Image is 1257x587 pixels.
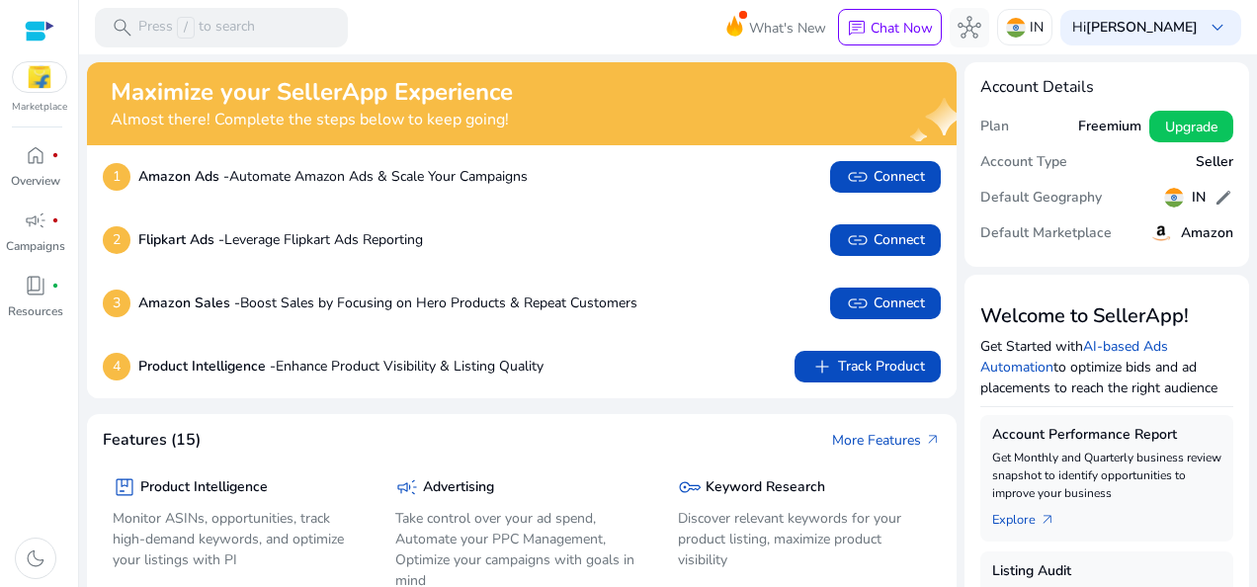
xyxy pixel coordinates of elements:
h5: Default Geography [980,190,1102,207]
h5: Default Marketplace [980,225,1112,242]
b: [PERSON_NAME] [1086,18,1198,37]
button: linkConnect [830,224,941,256]
p: 1 [103,163,130,191]
span: campaign [395,475,419,499]
p: Leverage Flipkart Ads Reporting [138,229,423,250]
h5: Product Intelligence [140,479,268,496]
span: edit [1214,188,1233,208]
span: hub [958,16,981,40]
span: fiber_manual_record [51,151,59,159]
p: Campaigns [6,237,65,255]
span: link [846,165,870,189]
span: Track Product [810,355,925,378]
a: More Featuresarrow_outward [832,430,941,451]
span: / [177,17,195,39]
span: dark_mode [24,546,47,570]
h5: Advertising [423,479,494,496]
span: campaign [24,209,47,232]
h5: IN [1192,190,1206,207]
b: Amazon Ads - [138,167,229,186]
img: flipkart.svg [13,62,66,92]
p: Resources [8,302,63,320]
p: IN [1030,10,1044,44]
p: Chat Now [871,19,933,38]
button: linkConnect [830,161,941,193]
p: Overview [11,172,60,190]
span: package [113,475,136,499]
span: link [846,228,870,252]
span: Upgrade [1165,117,1217,137]
span: arrow_outward [925,432,941,448]
a: AI-based Ads Automation [980,337,1168,377]
img: amazon.svg [1149,221,1173,245]
h5: Freemium [1078,119,1141,135]
h5: Account Type [980,154,1067,171]
button: linkConnect [830,288,941,319]
b: Flipkart Ads - [138,230,224,249]
span: What's New [749,11,826,45]
span: search [111,16,134,40]
p: Automate Amazon Ads & Scale Your Campaigns [138,166,528,187]
span: Connect [846,228,925,252]
button: Upgrade [1149,111,1233,142]
span: keyboard_arrow_down [1206,16,1229,40]
h5: Keyword Research [706,479,825,496]
p: Get Monthly and Quarterly business review snapshot to identify opportunities to improve your busi... [992,449,1221,502]
p: Discover relevant keywords for your product listing, maximize product visibility [678,508,931,570]
p: Hi [1072,21,1198,35]
h5: Seller [1196,154,1233,171]
h2: Maximize your SellerApp Experience [111,78,513,107]
span: book_4 [24,274,47,297]
span: Connect [846,292,925,315]
p: Enhance Product Visibility & Listing Quality [138,356,544,377]
p: Monitor ASINs, opportunities, track high-demand keywords, and optimize your listings with PI [113,508,366,570]
h5: Listing Audit [992,563,1221,580]
img: in.svg [1164,188,1184,208]
b: Product Intelligence - [138,357,276,376]
h4: Almost there! Complete the steps below to keep going! [111,111,513,129]
img: in.svg [1006,18,1026,38]
span: key [678,475,702,499]
h5: Amazon [1181,225,1233,242]
span: add [810,355,834,378]
p: Get Started with to optimize bids and ad placements to reach the right audience [980,336,1233,398]
span: chat [847,19,867,39]
span: home [24,143,47,167]
p: 4 [103,353,130,380]
h4: Features (15) [103,431,201,450]
h5: Plan [980,119,1009,135]
span: fiber_manual_record [51,282,59,290]
span: arrow_outward [1040,512,1055,528]
b: Amazon Sales - [138,293,240,312]
h5: Account Performance Report [992,427,1221,444]
a: Explorearrow_outward [992,502,1071,530]
h3: Welcome to SellerApp! [980,304,1233,328]
span: fiber_manual_record [51,216,59,224]
p: 2 [103,226,130,254]
span: link [846,292,870,315]
p: Boost Sales by Focusing on Hero Products & Repeat Customers [138,293,637,313]
button: addTrack Product [795,351,941,382]
span: Connect [846,165,925,189]
p: Press to search [138,17,255,39]
button: hub [950,8,989,47]
h4: Account Details [980,78,1233,97]
p: 3 [103,290,130,317]
button: chatChat Now [838,9,942,46]
p: Marketplace [12,100,67,115]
